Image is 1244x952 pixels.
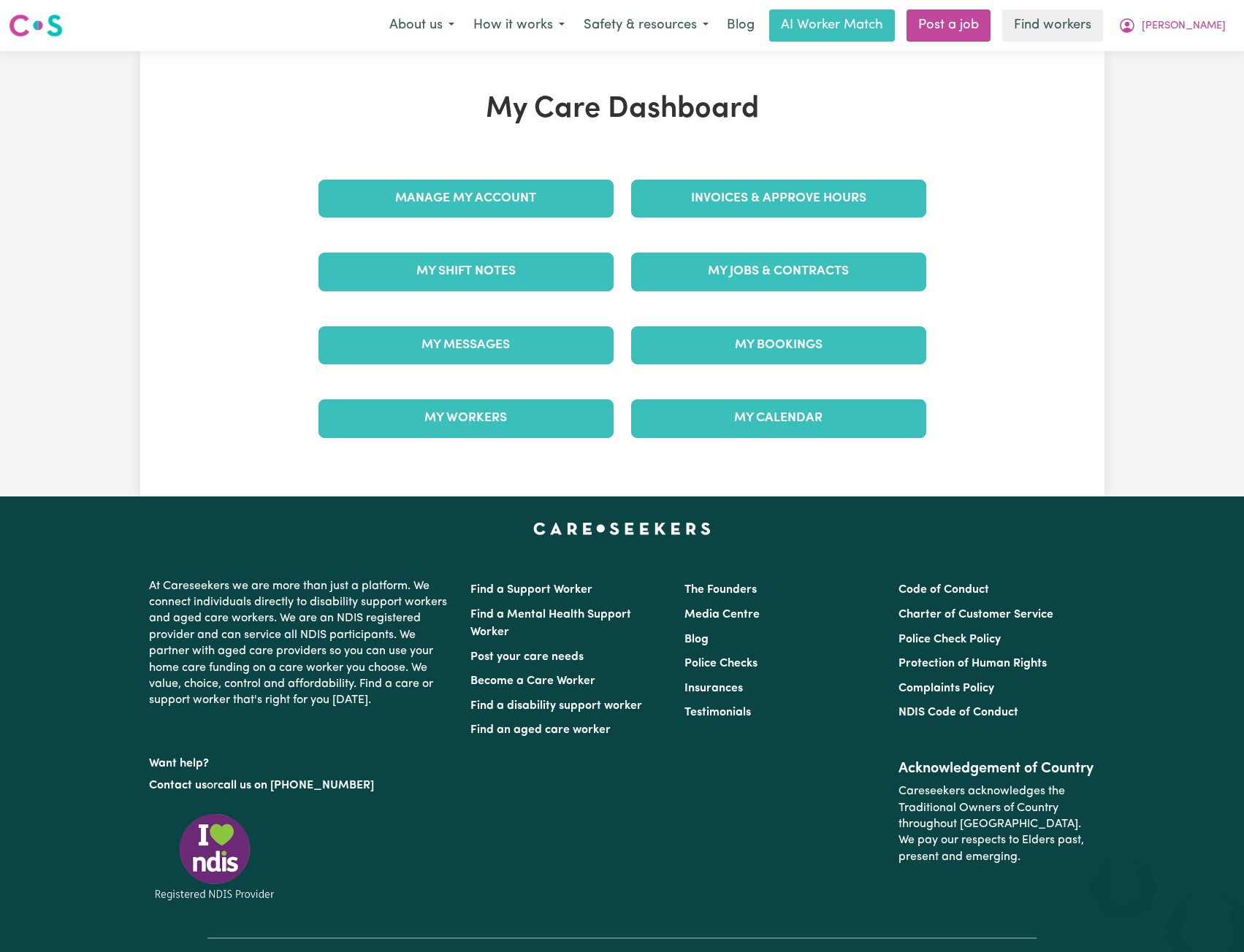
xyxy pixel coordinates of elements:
[898,683,994,694] a: Complaints Policy
[684,584,757,596] a: The Founders
[149,750,453,772] p: Want help?
[684,683,743,694] a: Insurances
[631,399,926,437] a: My Calendar
[464,10,574,41] button: How it works
[318,326,614,364] a: My Messages
[898,707,1018,718] a: NDIS Code of Conduct
[684,658,758,669] a: Police Checks
[631,180,926,218] a: Invoices & Approve Hours
[470,609,631,638] a: Find a Mental Health Support Worker
[149,811,281,902] img: Registered NDIS provider
[470,724,611,736] a: Find an aged care worker
[631,253,926,291] a: My Jobs & Contracts
[149,572,453,715] p: At Careseekers we are more than just a platform. We connect individuals directly to disability su...
[218,780,374,791] a: call us on [PHONE_NUMBER]
[898,609,1053,621] a: Charter of Customer Service
[1110,859,1139,888] iframe: Close message
[718,9,763,42] a: Blog
[470,584,592,596] a: Find a Support Worker
[9,12,63,39] img: Careseekers logo
[470,700,642,712] a: Find a disability support worker
[310,92,935,127] h1: My Care Dashboard
[1186,894,1232,940] iframe: Button to launch messaging window
[898,760,1095,778] h2: Acknowledgement of Country
[318,399,614,437] a: My Workers
[898,634,1001,645] a: Police Check Policy
[318,253,614,291] a: My Shift Notes
[684,634,709,645] a: Blog
[1142,18,1226,34] span: [PERSON_NAME]
[1002,9,1103,42] a: Find workers
[898,658,1047,669] a: Protection of Human Rights
[1109,10,1235,41] button: My Account
[470,675,595,687] a: Become a Care Worker
[684,609,760,621] a: Media Centre
[9,9,63,42] a: Careseekers logo
[631,326,926,364] a: My Bookings
[149,780,207,791] a: Contact us
[769,9,895,42] a: AI Worker Match
[898,778,1095,871] p: Careseekers acknowledges the Traditional Owners of Country throughout [GEOGRAPHIC_DATA]. We pay o...
[533,523,711,534] a: Careseekers home page
[574,10,718,41] button: Safety & resources
[907,9,991,42] a: Post a job
[470,651,584,663] a: Post your care needs
[149,772,453,799] p: or
[898,584,989,596] a: Code of Conduct
[380,10,464,41] button: About us
[684,707,751,718] a: Testimonials
[318,180,614,218] a: Manage My Account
